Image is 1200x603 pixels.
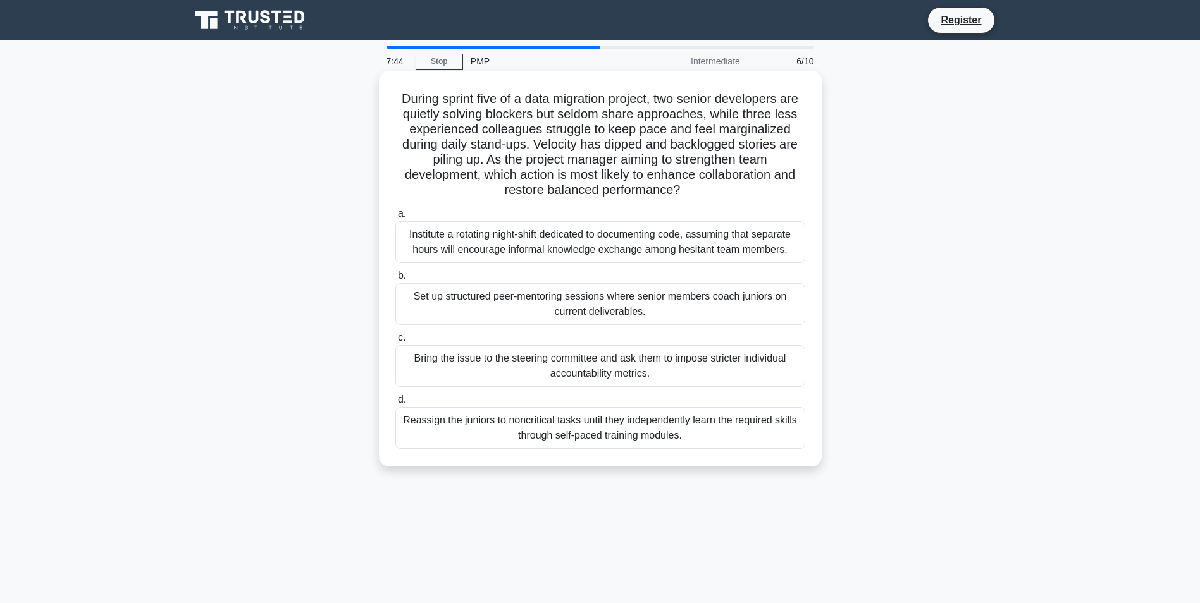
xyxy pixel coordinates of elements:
div: Set up structured peer-mentoring sessions where senior members coach juniors on current deliverab... [395,283,805,325]
div: 6/10 [748,49,822,74]
span: c. [398,332,405,343]
span: d. [398,394,406,405]
div: PMP [463,49,637,74]
a: Register [933,12,989,28]
div: 7:44 [379,49,416,74]
a: Stop [416,54,463,70]
div: Institute a rotating night-shift dedicated to documenting code, assuming that separate hours will... [395,221,805,263]
div: Reassign the juniors to noncritical tasks until they independently learn the required skills thro... [395,407,805,449]
span: a. [398,208,406,219]
span: b. [398,270,406,281]
div: Bring the issue to the steering committee and ask them to impose stricter individual accountabili... [395,345,805,387]
div: Intermediate [637,49,748,74]
h5: During sprint five of a data migration project, two senior developers are quietly solving blocker... [394,91,807,198]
